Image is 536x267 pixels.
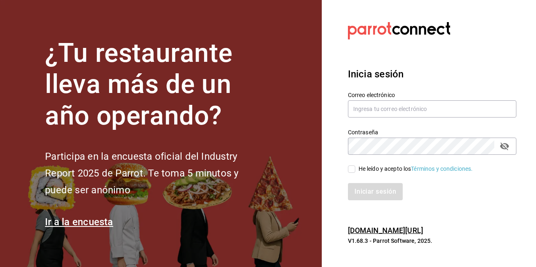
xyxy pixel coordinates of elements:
[348,67,516,81] h3: Inicia sesión
[348,92,516,97] label: Correo electrónico
[411,165,473,172] a: Términos y condiciones.
[498,139,511,153] button: passwordField
[348,226,423,235] a: [DOMAIN_NAME][URL]
[348,100,516,118] input: Ingresa tu correo electrónico
[348,129,516,135] label: Contraseña
[45,216,113,228] a: Ir a la encuesta
[45,148,266,198] h2: Participa en la encuesta oficial del Industry Report 2025 de Parrot. Te toma 5 minutos y puede se...
[45,38,266,132] h1: ¿Tu restaurante lleva más de un año operando?
[348,237,516,245] p: V1.68.3 - Parrot Software, 2025.
[359,165,473,173] div: He leído y acepto los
